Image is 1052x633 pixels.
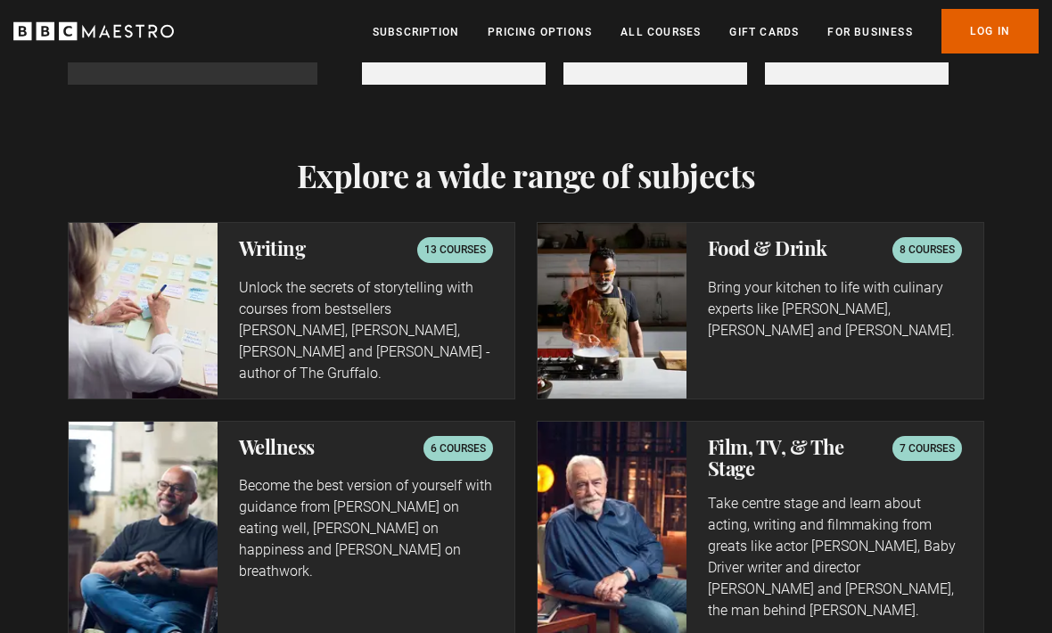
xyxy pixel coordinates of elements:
a: Pricing Options [488,23,592,41]
p: Take centre stage and learn about acting, writing and filmmaking from greats like actor [PERSON_N... [708,494,962,622]
p: Become the best version of yourself with guidance from [PERSON_NAME] on eating well, [PERSON_NAME... [239,476,493,583]
a: Gift Cards [729,23,799,41]
p: 8 courses [900,242,955,259]
p: Unlock the secrets of storytelling with courses from bestsellers [PERSON_NAME], [PERSON_NAME], [P... [239,278,493,385]
p: 7 courses [900,440,955,458]
p: 13 courses [424,242,486,259]
h2: Film, TV, & The Stage [708,437,892,480]
h2: Writing [239,238,306,259]
h2: Wellness [239,437,315,458]
a: For business [827,23,912,41]
h2: Food & Drink [708,238,827,259]
a: All Courses [621,23,701,41]
p: 6 courses [431,440,486,458]
a: Subscription [373,23,459,41]
svg: BBC Maestro [13,18,174,45]
p: Bring your kitchen to life with culinary experts like [PERSON_NAME], [PERSON_NAME] and [PERSON_NA... [708,278,962,342]
h2: Explore a wide range of subjects [68,157,984,194]
a: Log In [941,9,1039,53]
nav: Primary [373,9,1039,53]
